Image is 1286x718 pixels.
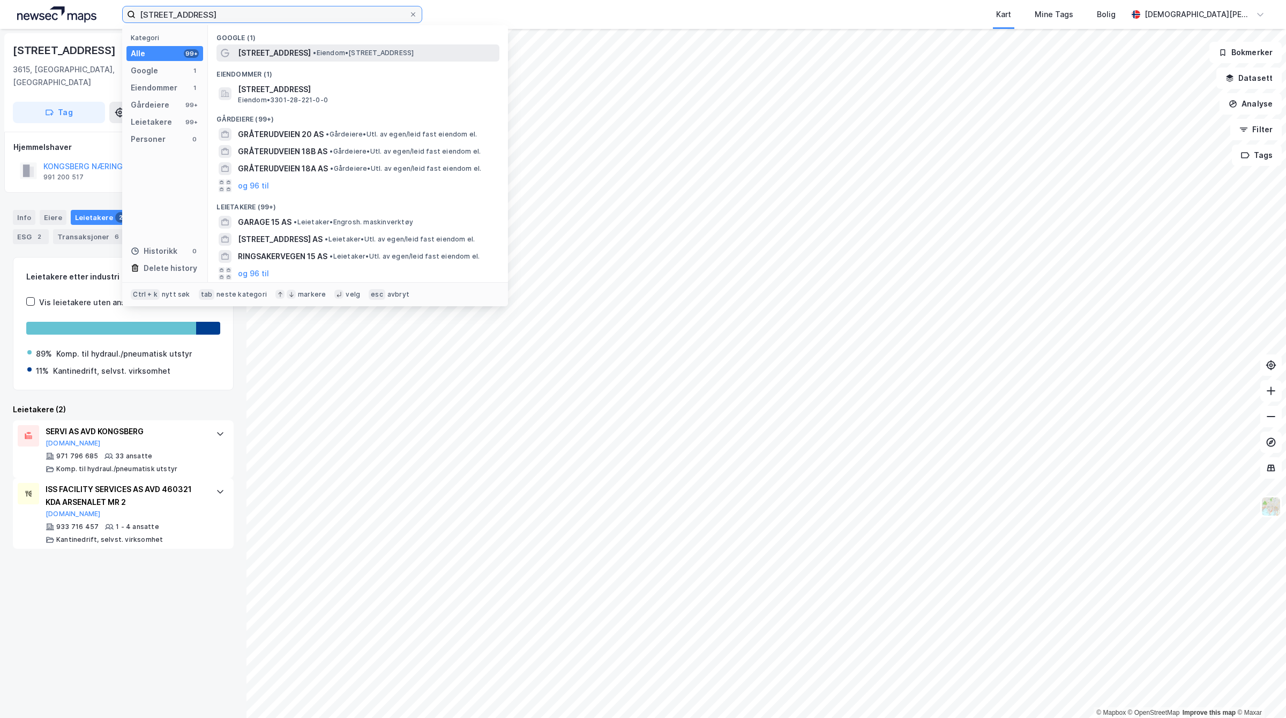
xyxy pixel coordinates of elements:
[1209,42,1282,63] button: Bokmerker
[208,62,508,81] div: Eiendommer (1)
[238,128,324,141] span: GRÅTERUDVEIEN 20 AS
[13,229,49,244] div: ESG
[298,290,326,299] div: markere
[238,179,269,192] button: og 96 til
[1096,709,1126,716] a: Mapbox
[326,130,477,139] span: Gårdeiere • Utl. av egen/leid fast eiendom el.
[238,267,269,280] button: og 96 til
[40,210,66,225] div: Eiere
[36,347,52,360] div: 89%
[56,452,98,460] div: 971 796 685
[53,365,170,377] div: Kantinedrift, selvst. virksomhet
[13,102,105,123] button: Tag
[131,245,177,258] div: Historikk
[1097,8,1116,21] div: Bolig
[131,289,160,300] div: Ctrl + k
[1220,93,1282,115] button: Analyse
[53,229,126,244] div: Transaksjoner
[330,164,333,172] span: •
[294,218,297,226] span: •
[131,34,203,42] div: Kategori
[43,173,84,182] div: 991 200 517
[330,164,481,173] span: Gårdeiere • Utl. av egen/leid fast eiendom el.
[369,289,385,300] div: esc
[330,147,333,155] span: •
[326,130,329,138] span: •
[330,252,333,260] span: •
[190,84,199,92] div: 1
[1232,667,1286,718] iframe: Chat Widget
[190,135,199,143] div: 0
[13,141,233,154] div: Hjemmelshaver
[1261,496,1281,517] img: Z
[238,216,291,229] span: GARAGE 15 AS
[46,439,101,448] button: [DOMAIN_NAME]
[208,107,508,126] div: Gårdeiere (99+)
[184,101,199,109] div: 99+
[56,347,192,360] div: Komp. til hydraul./pneumatisk utstyr
[190,247,199,255] div: 0
[162,290,190,299] div: nytt søk
[36,365,49,377] div: 11%
[1035,8,1073,21] div: Mine Tags
[184,49,199,58] div: 99+
[131,64,158,77] div: Google
[1128,709,1180,716] a: OpenStreetMap
[238,96,328,104] span: Eiendom • 3301-28-221-0-0
[1230,119,1282,140] button: Filter
[294,218,413,226] span: Leietaker • Engrosh. maskinverktøy
[238,83,495,96] span: [STREET_ADDRESS]
[208,194,508,214] div: Leietakere (99+)
[238,162,328,175] span: GRÅTERUDVEIEN 18A AS
[1232,145,1282,166] button: Tags
[116,523,159,531] div: 1 - 4 ansatte
[34,231,44,242] div: 2
[238,145,327,158] span: GRÅTERUDVEIEN 18B AS
[46,425,205,438] div: SERVI AS AVD KONGSBERG
[184,118,199,126] div: 99+
[325,235,328,243] span: •
[996,8,1011,21] div: Kart
[13,403,234,416] div: Leietakere (2)
[136,6,409,22] input: Søk på adresse, matrikkel, gårdeiere, leietakere eller personer
[13,210,35,225] div: Info
[346,290,360,299] div: velg
[131,116,172,129] div: Leietakere
[131,81,177,94] div: Eiendommer
[1216,67,1282,89] button: Datasett
[330,252,480,261] span: Leietaker • Utl. av egen/leid fast eiendom el.
[199,289,215,300] div: tab
[238,233,323,246] span: [STREET_ADDRESS] AS
[13,42,118,59] div: [STREET_ADDRESS]
[26,270,220,283] div: Leietakere etter industri
[387,290,409,299] div: avbryt
[144,262,197,275] div: Delete history
[56,535,163,544] div: Kantinedrift, selvst. virksomhet
[46,510,101,518] button: [DOMAIN_NAME]
[39,296,141,309] div: Vis leietakere uten ansatte
[71,210,130,225] div: Leietakere
[325,235,475,244] span: Leietaker • Utl. av egen/leid fast eiendom el.
[208,25,508,44] div: Google (1)
[115,452,152,460] div: 33 ansatte
[46,483,205,509] div: ISS FACILITY SERVICES AS AVD 460321 KDA ARSENALET MR 2
[313,49,414,57] span: Eiendom • [STREET_ADDRESS]
[238,47,311,59] span: [STREET_ADDRESS]
[56,523,99,531] div: 933 716 457
[13,63,169,89] div: 3615, [GEOGRAPHIC_DATA], [GEOGRAPHIC_DATA]
[111,231,122,242] div: 6
[17,6,96,22] img: logo.a4113a55bc3d86da70a041830d287a7e.svg
[190,66,199,75] div: 1
[330,147,481,156] span: Gårdeiere • Utl. av egen/leid fast eiendom el.
[313,49,316,57] span: •
[131,99,169,111] div: Gårdeiere
[1145,8,1252,21] div: [DEMOGRAPHIC_DATA][PERSON_NAME]
[131,47,145,60] div: Alle
[115,212,126,223] div: 2
[1183,709,1236,716] a: Improve this map
[131,133,166,146] div: Personer
[238,250,327,263] span: RINGSAKERVEGEN 15 AS
[216,290,267,299] div: neste kategori
[56,465,177,473] div: Komp. til hydraul./pneumatisk utstyr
